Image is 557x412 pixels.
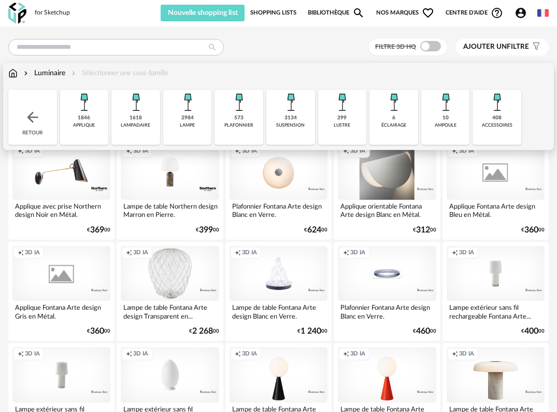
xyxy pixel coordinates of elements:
div: 1846 [78,115,90,121]
span: Help Circle Outline icon [491,7,503,19]
div: € 00 [521,227,545,234]
div: for Sketchup [35,9,70,17]
span: 460 [416,328,430,335]
a: Shopping Lists [250,5,296,21]
span: Filtre 3D HQ [375,44,416,50]
a: Creation icon 3D IA Lampe de table Fontana Arte design Transparent en... €2 26800 [117,242,223,341]
div: Lampe de table Fontana Arte design Blanc en Verre. [230,301,327,322]
span: 3D IA [242,350,257,358]
div: € 00 [297,328,327,335]
a: Creation icon 3D IA Applique orientable Fontana Arte design Blanc en Métal. €31200 [334,140,440,240]
a: Creation icon 3D IA Applique avec prise Northern design Noir en Métal. €36900 [8,140,115,240]
div: € 00 [521,328,545,335]
span: 3D IA [350,249,365,257]
div: Retour [8,90,57,145]
span: 3D IA [459,147,474,155]
div: éclairage [381,122,406,128]
span: 3D IA [350,350,365,358]
img: Luminaire.png [433,90,458,115]
button: Ajouter unfiltre Filter icon [455,39,549,56]
img: Luminaire.png [381,90,406,115]
span: Creation icon [18,249,24,257]
a: BibliothèqueMagnify icon [308,5,365,21]
img: Luminaire.png [330,90,354,115]
img: svg+xml;base64,PHN2ZyB3aWR0aD0iMjQiIGhlaWdodD0iMjQiIHZpZXdCb3g9IjAgMCAyNCAyNCIgZmlsbD0ibm9uZSIgeG... [24,109,41,126]
div: 573 [234,115,244,121]
div: € 00 [413,328,436,335]
span: Centre d'aideHelp Circle Outline icon [446,7,503,19]
span: Creation icon [343,147,349,155]
span: 400 [524,328,538,335]
span: 624 [307,227,321,234]
span: Creation icon [343,350,349,358]
div: Applique orientable Fontana Arte design Blanc en Métal. [338,200,436,221]
img: Luminaire.png [123,90,148,115]
a: Creation icon 3D IA Applique Fontana Arte design Gris en Métal. €36000 [8,242,115,341]
span: 360 [90,328,104,335]
div: Applique avec prise Northern design Noir en Métal. [12,200,110,221]
div: € 00 [87,328,110,335]
div: lampadaire [121,122,150,128]
a: Creation icon 3D IA Applique Fontana Arte design Bleu en Métal. €36000 [442,140,549,240]
div: Applique Fontana Arte design Gris en Métal. [12,301,110,322]
div: Plafonnier Fontana Arte design Blanc en Verre. [230,200,327,221]
div: € 00 [413,227,436,234]
span: Account Circle icon [515,7,527,19]
img: Luminaire.png [72,90,96,115]
div: applique [73,122,95,128]
span: Filter icon [529,43,541,51]
div: 2984 [181,115,194,121]
div: 299 [337,115,347,121]
img: Luminaire.png [175,90,200,115]
a: Creation icon 3D IA Plafonnier Fontana Arte design Blanc en Verre. €46000 [334,242,440,341]
img: OXP [8,3,26,24]
span: 1 240 [301,328,321,335]
span: 3D IA [242,147,257,155]
div: lampe [180,122,195,128]
img: svg+xml;base64,PHN2ZyB3aWR0aD0iMTYiIGhlaWdodD0iMTciIHZpZXdCb3g9IjAgMCAxNiAxNyIgZmlsbD0ibm9uZSIgeG... [8,68,18,78]
span: Creation icon [126,147,132,155]
span: 3D IA [133,249,148,257]
img: Luminaire.png [484,90,509,115]
span: 3D IA [459,350,474,358]
div: € 00 [87,227,110,234]
span: 2 268 [192,328,213,335]
span: Creation icon [235,350,241,358]
span: Creation icon [235,147,241,155]
span: 399 [199,227,213,234]
span: 3D IA [242,249,257,257]
img: svg+xml;base64,PHN2ZyB3aWR0aD0iMTYiIGhlaWdodD0iMTYiIHZpZXdCb3g9IjAgMCAxNiAxNiIgZmlsbD0ibm9uZSIgeG... [22,68,30,78]
div: plafonnier [224,122,253,128]
a: Creation icon 3D IA Lampe de table Fontana Arte design Blanc en Verre. €1 24000 [225,242,332,341]
div: 10 [442,115,449,121]
a: Creation icon 3D IA Plafonnier Fontana Arte design Blanc en Verre. €62400 [225,140,332,240]
span: Nouvelle shopping list [168,9,238,17]
span: Creation icon [18,350,24,358]
span: 360 [524,227,538,234]
span: 312 [416,227,430,234]
button: Nouvelle shopping list [161,5,245,21]
div: suspension [276,122,305,128]
span: 3D IA [133,350,148,358]
span: Magnify icon [352,7,365,19]
div: 6 [392,115,395,121]
span: 3D IA [25,249,40,257]
span: Creation icon [343,249,349,257]
div: 3134 [284,115,297,121]
div: Lampe de table Fontana Arte design Transparent en... [121,301,219,322]
span: Creation icon [452,350,458,358]
div: € 00 [304,227,327,234]
span: 3D IA [133,147,148,155]
span: 3D IA [25,350,40,358]
span: Creation icon [452,249,458,257]
a: Creation icon 3D IA Lampe de table Northern design Marron en Pierre. €39900 [117,140,223,240]
div: accessoires [482,122,512,128]
div: Luminaire [22,68,65,78]
img: Luminaire.png [278,90,303,115]
div: € 00 [189,328,219,335]
div: Applique Fontana Arte design Bleu en Métal. [447,200,545,221]
span: 3D IA [350,147,365,155]
div: ampoule [435,122,456,128]
div: 1618 [130,115,142,121]
span: 369 [90,227,104,234]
